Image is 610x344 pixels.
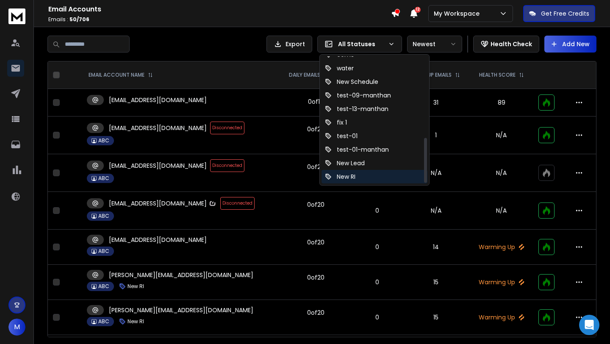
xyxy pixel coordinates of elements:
[98,318,109,325] p: ABC
[475,169,528,177] p: N/A
[307,200,324,209] div: 0 of 20
[325,64,354,72] div: water
[402,154,470,192] td: N/A
[307,125,324,133] div: 0 of 20
[325,132,358,140] div: test-01
[470,89,533,117] td: 89
[357,243,397,251] p: 0
[8,319,25,336] button: M
[357,278,397,286] p: 0
[475,278,528,286] p: Warming Up
[541,9,589,18] p: Get Free Credits
[307,163,324,171] div: 0 of 20
[325,78,378,86] div: New Schedule
[220,197,255,210] span: Disconnected
[479,72,516,78] p: HEALTH SCORE
[210,122,244,134] span: Disconnected
[308,97,323,106] div: 0 of 12
[98,137,109,144] p: ABC
[109,306,253,314] p: [PERSON_NAME][EMAIL_ADDRESS][DOMAIN_NAME]
[109,236,207,244] p: [EMAIL_ADDRESS][DOMAIN_NAME]
[128,318,144,325] p: New RI
[402,89,470,117] td: 31
[434,9,483,18] p: My Workspace
[98,213,109,219] p: ABC
[98,248,109,255] p: ABC
[289,72,334,78] p: DAILY EMAILS SENT
[128,283,144,290] p: New RI
[402,300,470,335] td: 15
[98,175,109,182] p: ABC
[210,159,244,172] span: Disconnected
[307,308,324,317] div: 0 of 20
[48,4,391,14] h1: Email Accounts
[523,5,595,22] button: Get Free Credits
[325,145,389,154] div: test-01-manthan
[98,283,109,290] p: ABC
[402,265,470,300] td: 15
[109,96,207,104] p: [EMAIL_ADDRESS][DOMAIN_NAME]
[475,313,528,322] p: Warming Up
[475,243,528,251] p: Warming Up
[307,238,324,247] div: 0 of 20
[475,131,528,139] p: N/A
[325,118,347,127] div: fix 1
[357,206,397,215] p: 0
[109,199,217,208] p: [EMAIL_ADDRESS][DOMAIN_NAME]
[109,124,207,132] p: [EMAIL_ADDRESS][DOMAIN_NAME]
[266,36,312,53] button: Export
[402,230,470,265] td: 14
[69,16,89,23] span: 50 / 706
[325,159,365,167] div: New Lead
[415,7,421,13] span: 12
[325,172,355,181] div: New RI
[357,313,397,322] p: 0
[208,199,217,208] img: Zapmail Logo
[475,206,528,215] p: N/A
[109,271,253,279] p: [PERSON_NAME][EMAIL_ADDRESS][DOMAIN_NAME]
[402,192,470,230] td: N/A
[325,105,388,113] div: test-13-manthan
[412,72,452,78] p: WARMUP EMAILS
[338,40,385,48] p: All Statuses
[407,36,462,53] button: Newest
[307,273,324,282] div: 0 of 20
[579,315,599,335] div: Open Intercom Messenger
[89,72,153,78] div: EMAIL ACCOUNT NAME
[48,16,391,23] p: Emails :
[402,117,470,154] td: 1
[544,36,596,53] button: Add New
[8,8,25,24] img: logo
[109,161,207,170] p: [EMAIL_ADDRESS][DOMAIN_NAME]
[325,91,391,100] div: test-09-manthan
[473,36,539,53] button: Health Check
[491,40,532,48] p: Health Check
